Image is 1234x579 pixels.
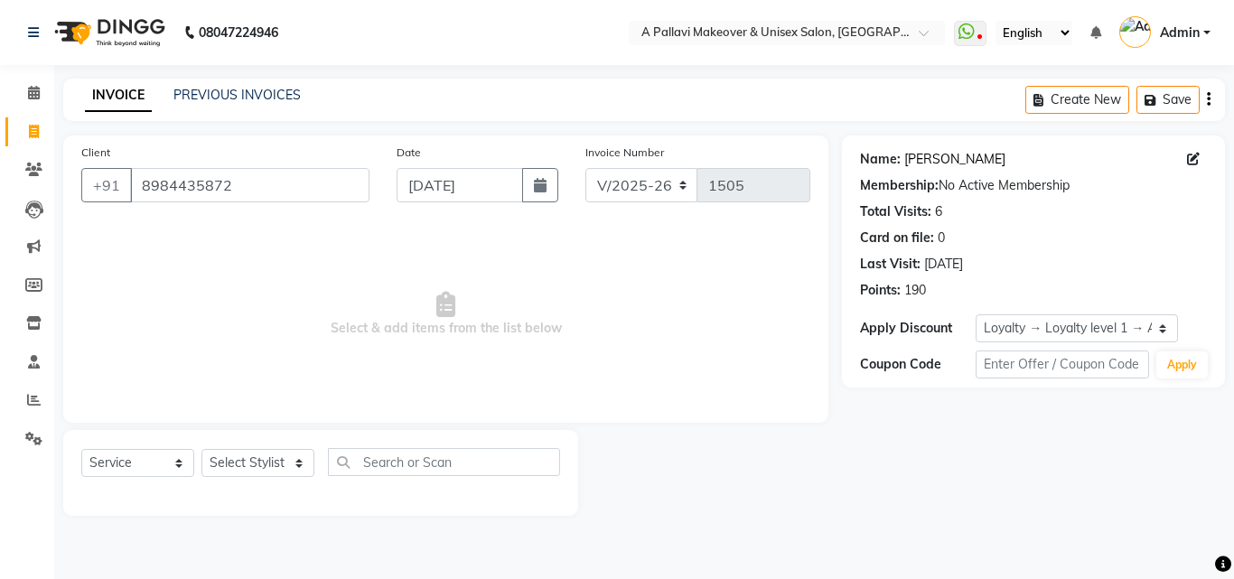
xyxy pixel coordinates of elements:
span: Admin [1160,23,1200,42]
div: [DATE] [924,255,963,274]
div: 6 [935,202,942,221]
div: 190 [904,281,926,300]
div: Last Visit: [860,255,921,274]
button: Create New [1025,86,1129,114]
div: Coupon Code [860,355,976,374]
label: Invoice Number [585,145,664,161]
div: Name: [860,150,901,169]
a: INVOICE [85,79,152,112]
div: Points: [860,281,901,300]
button: +91 [81,168,132,202]
div: 0 [938,229,945,247]
button: Apply [1156,351,1208,378]
div: Total Visits: [860,202,931,221]
label: Date [397,145,421,161]
span: Select & add items from the list below [81,224,810,405]
b: 08047224946 [199,7,278,58]
div: Apply Discount [860,319,976,338]
img: logo [46,7,170,58]
div: Membership: [860,176,939,195]
button: Save [1136,86,1200,114]
a: PREVIOUS INVOICES [173,87,301,103]
div: Card on file: [860,229,934,247]
input: Enter Offer / Coupon Code [976,350,1149,378]
label: Client [81,145,110,161]
input: Search or Scan [328,448,560,476]
img: Admin [1119,16,1151,48]
div: No Active Membership [860,176,1207,195]
a: [PERSON_NAME] [904,150,1005,169]
input: Search by Name/Mobile/Email/Code [130,168,369,202]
